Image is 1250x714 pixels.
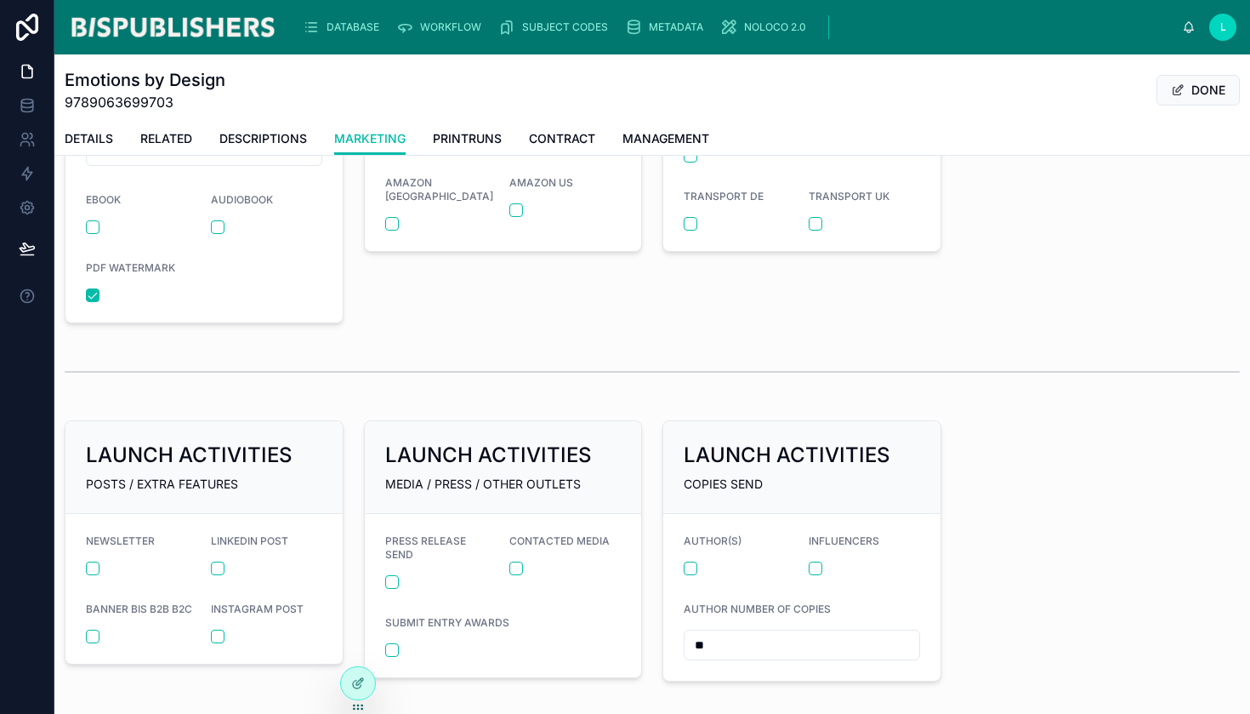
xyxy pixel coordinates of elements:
span: DETAILS [65,130,113,147]
span: AUTHOR(S) [684,534,741,547]
a: MARKETING [334,123,406,156]
span: 9789063699703 [65,92,225,112]
span: MANAGEMENT [622,130,709,147]
img: App logo [68,14,277,41]
a: METADATA [620,12,715,43]
span: NOLOCO 2.0 [744,20,806,34]
a: NOLOCO 2.0 [715,12,818,43]
span: DATABASE [327,20,379,34]
span: SUBJECT CODES [522,20,608,34]
span: LINKEDIN POST [211,534,288,547]
div: scrollable content [291,9,1182,46]
h2: LAUNCH ACTIVITIES [86,442,293,469]
span: NEWSLETTER [86,534,155,547]
span: PDF WATERMARK [86,261,175,274]
span: AMAZON US [509,176,573,189]
span: TRANSPORT DE [684,190,764,203]
span: POSTS / EXTRA FEATURES [86,477,238,491]
span: EBOOK [86,193,121,206]
span: INFLUENCERS [809,534,879,547]
span: DESCRIPTIONS [219,130,307,147]
span: TRANSPORT UK [809,190,889,203]
a: WORKFLOW [391,12,493,43]
span: BANNER BIS B2B B2C [86,603,192,615]
span: METADATA [649,20,703,34]
a: SUBJECT CODES [493,12,620,43]
span: PRESS RELEASE SEND [385,534,466,561]
span: PRINTRUNS [433,130,502,147]
a: MANAGEMENT [622,123,709,157]
span: L [1220,20,1226,34]
button: DONE [1156,75,1240,106]
h2: LAUNCH ACTIVITIES [684,442,890,469]
h1: Emotions by Design [65,68,225,92]
span: SUBMIT ENTRY AWARDS [385,616,509,629]
a: DATABASE [298,12,391,43]
a: CONTRACT [529,123,595,157]
span: RELATED [140,130,192,147]
span: CONTRACT [529,130,595,147]
span: COPIES SEND [684,477,763,491]
h2: LAUNCH ACTIVITIES [385,442,592,469]
span: MEDIA / PRESS / OTHER OUTLETS [385,477,581,491]
a: DESCRIPTIONS [219,123,307,157]
a: RELATED [140,123,192,157]
span: CONTACTED MEDIA [509,534,610,547]
span: AMAZON [GEOGRAPHIC_DATA] [385,176,493,203]
span: AUDIOBOOK [211,193,273,206]
a: PRINTRUNS [433,123,502,157]
span: MARKETING [334,130,406,147]
span: WORKFLOW [420,20,481,34]
span: INSTAGRAM POST [211,603,304,615]
span: AUTHOR NUMBER OF COPIES [684,603,831,615]
a: DETAILS [65,123,113,157]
